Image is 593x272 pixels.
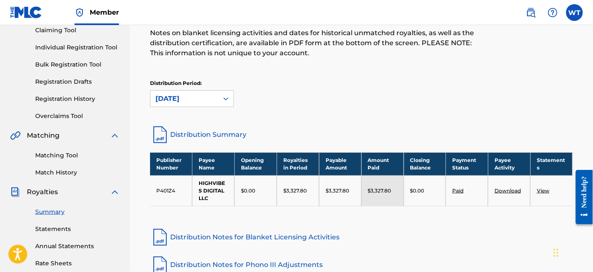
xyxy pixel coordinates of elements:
a: Paid [452,187,464,194]
th: Royalties in Period [277,152,319,175]
div: Help [544,4,561,21]
a: Distribution Notes for Blanket Licensing Activities [150,227,573,247]
img: expand [110,131,120,141]
div: User Menu [566,4,583,21]
iframe: Resource Center [570,164,593,231]
a: Individual Registration Tool [35,43,120,52]
img: Top Rightsholder [75,8,85,18]
p: $3,327.80 [326,187,349,195]
th: Payee Name [192,152,235,175]
img: help [548,8,558,18]
a: Claiming Tool [35,26,120,35]
a: Distribution Summary [150,125,573,145]
a: Overclaims Tool [35,112,120,121]
th: Closing Balance [404,152,446,175]
p: $3,327.80 [283,187,307,195]
iframe: Chat Widget [551,232,593,272]
img: distribution-summary-pdf [150,125,170,145]
a: Rate Sheets [35,259,120,268]
a: Registration History [35,95,120,103]
img: MLC Logo [10,6,42,18]
td: HIGHVIBES DIGITAL LLC [192,175,235,206]
th: Payment Status [446,152,488,175]
p: $0.00 [241,187,255,195]
th: Statements [531,152,573,175]
a: Public Search [523,4,539,21]
a: Match History [35,168,120,177]
p: Notes on blanket licensing activities and dates for historical unmatched royalties, as well as th... [150,28,476,58]
td: P401Z4 [150,175,192,206]
p: $0.00 [410,187,425,195]
a: Annual Statements [35,242,120,251]
div: Drag [554,240,559,265]
p: $3,327.80 [368,187,391,195]
a: Registration Drafts [35,77,120,86]
a: Download [495,187,521,194]
a: Bulk Registration Tool [35,60,120,69]
a: View [537,187,549,194]
img: expand [110,187,120,197]
a: Statements [35,225,120,234]
th: Payee Activity [488,152,531,175]
p: Distribution Period: [150,80,234,87]
img: search [526,8,536,18]
div: [DATE] [155,94,213,104]
span: Member [90,8,119,17]
span: Matching [27,131,60,141]
th: Amount Paid [361,152,404,175]
a: Summary [35,208,120,216]
img: Royalties [10,187,20,197]
a: Matching Tool [35,151,120,160]
img: Matching [10,131,21,141]
th: Opening Balance [235,152,277,175]
span: Royalties [27,187,58,197]
th: Payable Amount [319,152,361,175]
img: pdf [150,227,170,247]
th: Publisher Number [150,152,192,175]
